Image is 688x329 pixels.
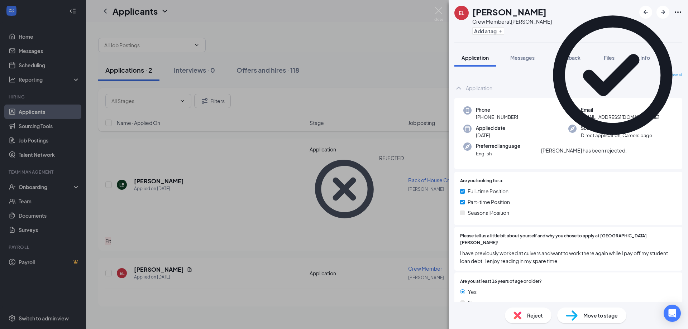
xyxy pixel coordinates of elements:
[476,142,520,150] span: Preferred language
[583,311,618,319] span: Move to stage
[476,106,518,113] span: Phone
[459,9,464,16] div: EL
[454,84,463,92] svg: ChevronUp
[468,288,477,296] span: Yes
[468,299,475,306] span: No
[472,18,552,25] div: Crew Member at [PERSON_NAME]
[460,178,503,184] span: Are you looking for a:
[460,249,677,265] span: I have previously worked at culvers and want to work there again while I pay off my student loan ...
[498,29,502,33] svg: Plus
[476,150,520,157] span: English
[466,84,492,92] div: Application
[664,305,681,322] div: Open Intercom Messenger
[541,4,684,147] svg: CheckmarkCircle
[462,54,489,61] span: Application
[468,209,509,217] span: Seasonal Position
[468,187,508,195] span: Full-time Position
[476,113,518,121] span: [PHONE_NUMBER]
[460,233,677,246] span: Please tell us a little bit about yourself and why you chose to apply at [GEOGRAPHIC_DATA][PERSON...
[527,311,543,319] span: Reject
[472,27,504,35] button: PlusAdd a tag
[476,125,505,132] span: Applied date
[460,278,542,285] span: Are you at least 16 years of age or older?
[541,147,627,154] div: [PERSON_NAME] has been rejected.
[476,132,505,139] span: [DATE]
[468,198,510,206] span: Part-time Position
[510,54,535,61] span: Messages
[472,6,546,18] h1: [PERSON_NAME]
